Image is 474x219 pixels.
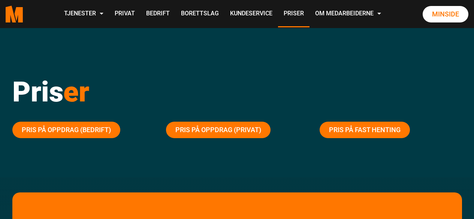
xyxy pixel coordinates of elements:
a: Borettslag [175,1,224,27]
a: Pris på oppdrag (Privat) [166,122,271,138]
a: Pris på oppdrag (Bedrift) [12,122,120,138]
a: Bedrift [141,1,175,27]
a: Pris på fast henting [320,122,410,138]
span: er [63,75,89,108]
a: Om Medarbeiderne [310,1,387,27]
a: Privat [109,1,141,27]
h1: Pris [12,75,462,109]
a: Kundeservice [224,1,278,27]
a: Tjenester [58,1,109,27]
a: Priser [278,1,310,27]
a: Minside [423,6,468,22]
